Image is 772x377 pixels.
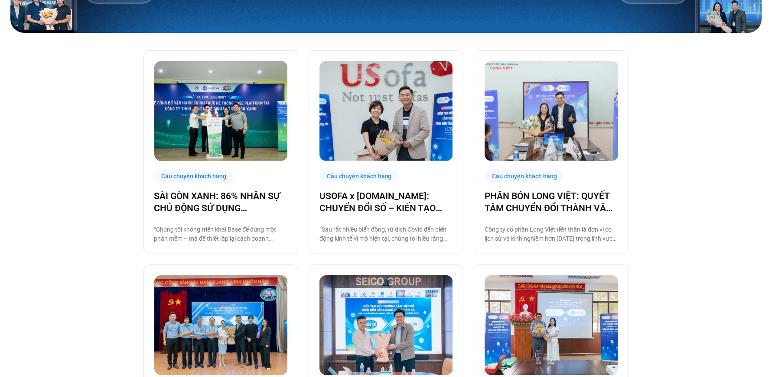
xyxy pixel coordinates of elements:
a: SÀI GÒN XANH: 86% NHÂN SỰ CHỦ ĐỘNG SỬ DỤNG [DOMAIN_NAME], ĐẶT NỀN MÓNG CHO MỘT HỆ SINH THÁI SỐ HO... [154,190,287,214]
a: USOFA x [DOMAIN_NAME]: CHUYỂN ĐỔI SỐ – KIẾN TẠO NỘI LỰC CHINH PHỤC THỊ TRƯỜNG QUỐC TẾ [319,190,453,214]
div: Câu chuyện khách hàng [485,170,564,183]
p: “Sau rất nhiều biến động, từ dịch Covid đến biến động kinh tế vĩ mô hiện tại, chúng tôi hiểu rằng... [319,225,453,243]
a: PHÂN BÓN LONG VIỆT: QUYẾT TÂM CHUYỂN ĐỔI THÀNH VĂN PHÒNG SỐ, GIẢM CÁC THỦ TỤC GIẤY TỜ [485,190,618,214]
p: “Chúng tôi không triển khai Base để dùng một phần mềm – mà để thiết lập lại cách doanh nghiệp này... [154,225,287,243]
div: Câu chuyện khách hàng [154,170,234,183]
p: Công ty cổ phần Long Việt tiền thân là đơn vị có lịch sử và kinh nghiệm hơn [DATE] trong lĩnh vực... [485,225,618,243]
div: Câu chuyện khách hàng [319,170,399,183]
